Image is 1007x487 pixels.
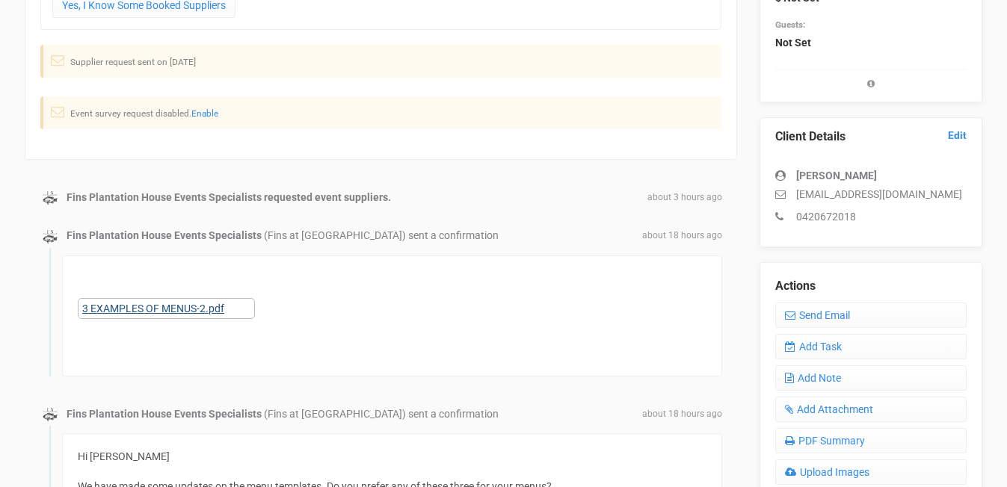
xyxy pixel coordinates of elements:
[775,37,811,49] strong: Not Set
[775,303,967,328] a: Send Email
[775,397,967,422] a: Add Attachment
[264,229,499,241] span: (Fins at [GEOGRAPHIC_DATA]) sent a confirmation
[647,191,722,204] span: about 3 hours ago
[642,408,722,421] span: about 18 hours ago
[67,229,262,241] strong: Fins Plantation House Events Specialists
[43,407,58,422] img: data
[948,128,967,143] a: Edit
[775,187,967,202] p: [EMAIL_ADDRESS][DOMAIN_NAME]
[775,128,967,146] legend: Client Details
[70,108,218,119] small: Event survey request disabled.
[775,428,967,453] a: PDF Summary
[796,170,877,182] strong: [PERSON_NAME]
[775,334,967,359] a: Add Task
[78,298,255,319] a: 3 EXAMPLES OF MENUS-2.pdf
[43,229,58,244] img: data
[67,408,262,420] strong: Fins Plantation House Events Specialists
[191,108,218,119] a: Enable
[775,278,967,295] legend: Actions
[775,459,967,485] a: Upload Images
[70,57,196,67] small: Supplier request sent on [DATE]
[264,191,391,203] strong: requested event suppliers.
[43,190,58,205] img: data
[264,408,499,420] span: (Fins at [GEOGRAPHIC_DATA]) sent a confirmation
[775,365,967,391] a: Add Note
[775,19,805,30] small: Guests:
[775,209,967,224] p: 0420672018
[642,229,722,242] span: about 18 hours ago
[67,191,262,203] strong: Fins Plantation House Events Specialists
